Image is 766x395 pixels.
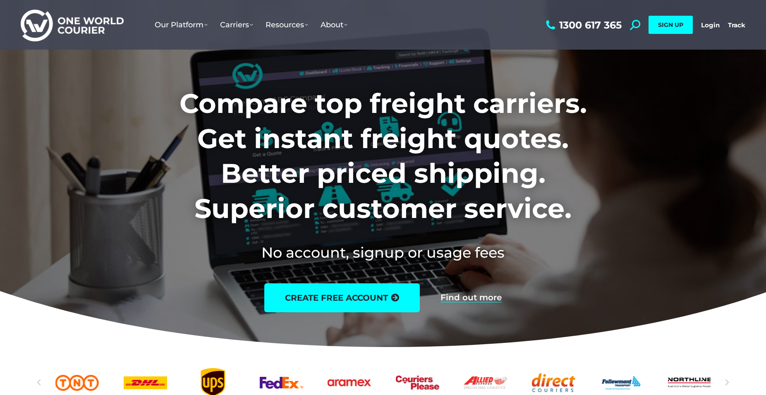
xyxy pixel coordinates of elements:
a: Track [728,21,745,29]
h2: No account, signup or usage fees [125,242,642,263]
img: One World Courier [21,8,124,42]
a: 1300 617 365 [544,20,622,30]
span: Resources [266,20,308,29]
span: About [321,20,347,29]
a: About [314,12,354,38]
a: create free account [264,283,420,312]
h1: Compare top freight carriers. Get instant freight quotes. Better priced shipping. Superior custom... [125,86,642,226]
a: Resources [259,12,314,38]
a: Our Platform [148,12,214,38]
a: SIGN UP [649,16,693,34]
span: SIGN UP [658,21,683,29]
span: Carriers [220,20,253,29]
a: Find out more [440,293,502,302]
a: Carriers [214,12,259,38]
a: Login [701,21,720,29]
span: Our Platform [155,20,208,29]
